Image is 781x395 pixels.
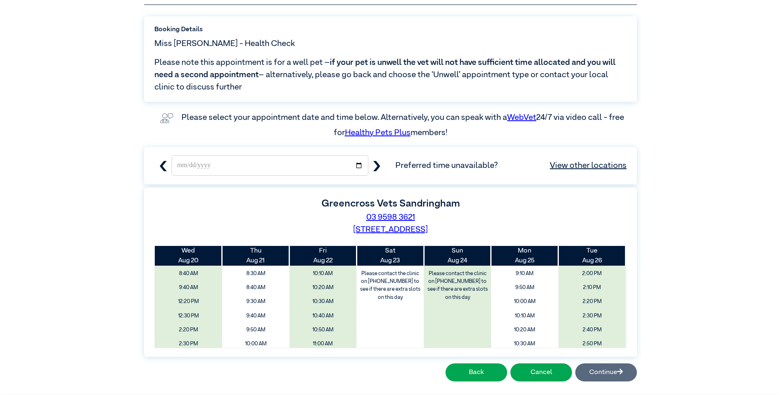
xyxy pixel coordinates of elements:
a: 03 9598 3621 [366,213,415,221]
th: Aug 26 [558,246,626,266]
span: 10:20 AM [494,324,556,336]
th: Aug 25 [491,246,558,266]
span: 10:20 AM [292,282,354,294]
span: 2:10 PM [561,282,623,294]
th: Aug 22 [289,246,357,266]
label: Please select your appointment date and time below. Alternatively, you can speak with a 24/7 via ... [181,113,626,136]
span: 9:50 AM [225,324,287,336]
a: [STREET_ADDRESS] [353,225,428,234]
span: 2:40 PM [561,324,623,336]
th: Aug 23 [356,246,424,266]
span: 12:20 PM [158,296,219,308]
th: Aug 21 [222,246,289,266]
span: 9:10 AM [494,268,556,280]
span: 8:40 AM [158,268,219,280]
label: Please contact the clinic on [PHONE_NUMBER] to see if there are extra slots on this day [425,268,490,303]
span: 2:00 PM [561,268,623,280]
span: 2:20 PM [561,296,623,308]
span: Preferred time unavailable? [395,159,627,172]
a: WebVet [507,113,536,122]
label: Greencross Vets Sandringham [322,199,460,209]
span: 11:00 AM [292,338,354,350]
a: View other locations [550,159,627,172]
img: vet [157,110,177,126]
span: 10:00 AM [225,338,287,350]
span: if your pet is unwell the vet will not have sufficient time allocated and you will need a second ... [154,58,616,79]
span: 10:30 AM [292,296,354,308]
span: 10:30 AM [494,338,556,350]
label: Please contact the clinic on [PHONE_NUMBER] to see if there are extra slots on this day [357,268,423,303]
th: Aug 20 [155,246,222,266]
span: 9:50 AM [494,282,556,294]
span: 9:40 AM [225,310,287,322]
th: Aug 24 [424,246,491,266]
span: 9:40 AM [158,282,219,294]
span: 2:20 PM [158,324,219,336]
span: 2:30 PM [561,310,623,322]
label: Booking Details [154,25,627,34]
span: 8:30 AM [225,268,287,280]
button: Back [446,363,507,381]
span: 10:40 AM [292,310,354,322]
span: 12:30 PM [158,310,219,322]
span: Please note this appointment is for a well pet – – alternatively, please go back and choose the ‘... [154,56,627,93]
a: Healthy Pets Plus [345,129,411,137]
button: Cancel [510,363,572,381]
span: Miss [PERSON_NAME] - Health Check [154,37,295,50]
span: 2:50 PM [561,338,623,350]
span: 10:00 AM [494,296,556,308]
span: 10:50 AM [292,324,354,336]
span: 10:10 AM [292,268,354,280]
span: 9:30 AM [225,296,287,308]
span: 8:40 AM [225,282,287,294]
span: 10:10 AM [494,310,556,322]
span: 2:30 PM [158,338,219,350]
